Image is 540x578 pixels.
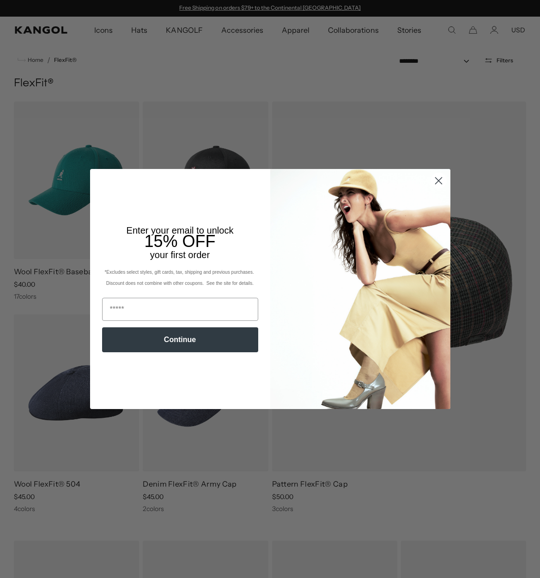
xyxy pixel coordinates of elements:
[144,232,215,251] span: 15% OFF
[102,327,258,352] button: Continue
[270,169,450,409] img: 93be19ad-e773-4382-80b9-c9d740c9197f.jpeg
[150,250,210,260] span: your first order
[102,298,258,321] input: Email
[127,225,234,235] span: Enter your email to unlock
[104,270,255,286] span: *Excludes select styles, gift cards, tax, shipping and previous purchases. Discount does not comb...
[431,173,447,189] button: Close dialog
